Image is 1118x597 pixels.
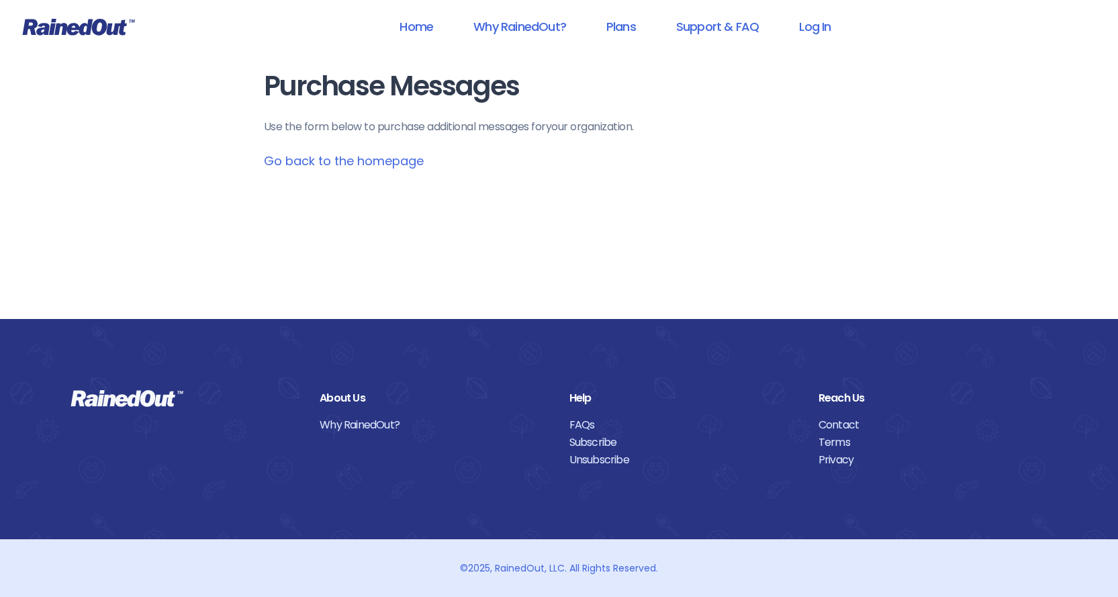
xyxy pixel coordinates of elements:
[819,434,1047,451] a: Terms
[264,119,855,135] p: Use the form below to purchase additional messages for your organization .
[320,389,549,407] div: About Us
[569,451,798,469] a: Unsubscribe
[782,11,848,42] a: Log In
[589,11,653,42] a: Plans
[569,416,798,434] a: FAQs
[320,416,549,434] a: Why RainedOut?
[569,434,798,451] a: Subscribe
[456,11,584,42] a: Why RainedOut?
[264,152,424,169] a: Go back to the homepage
[659,11,776,42] a: Support & FAQ
[569,389,798,407] div: Help
[819,389,1047,407] div: Reach Us
[819,416,1047,434] a: Contact
[382,11,451,42] a: Home
[819,451,1047,469] a: Privacy
[264,71,855,101] h1: Purchase Messages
